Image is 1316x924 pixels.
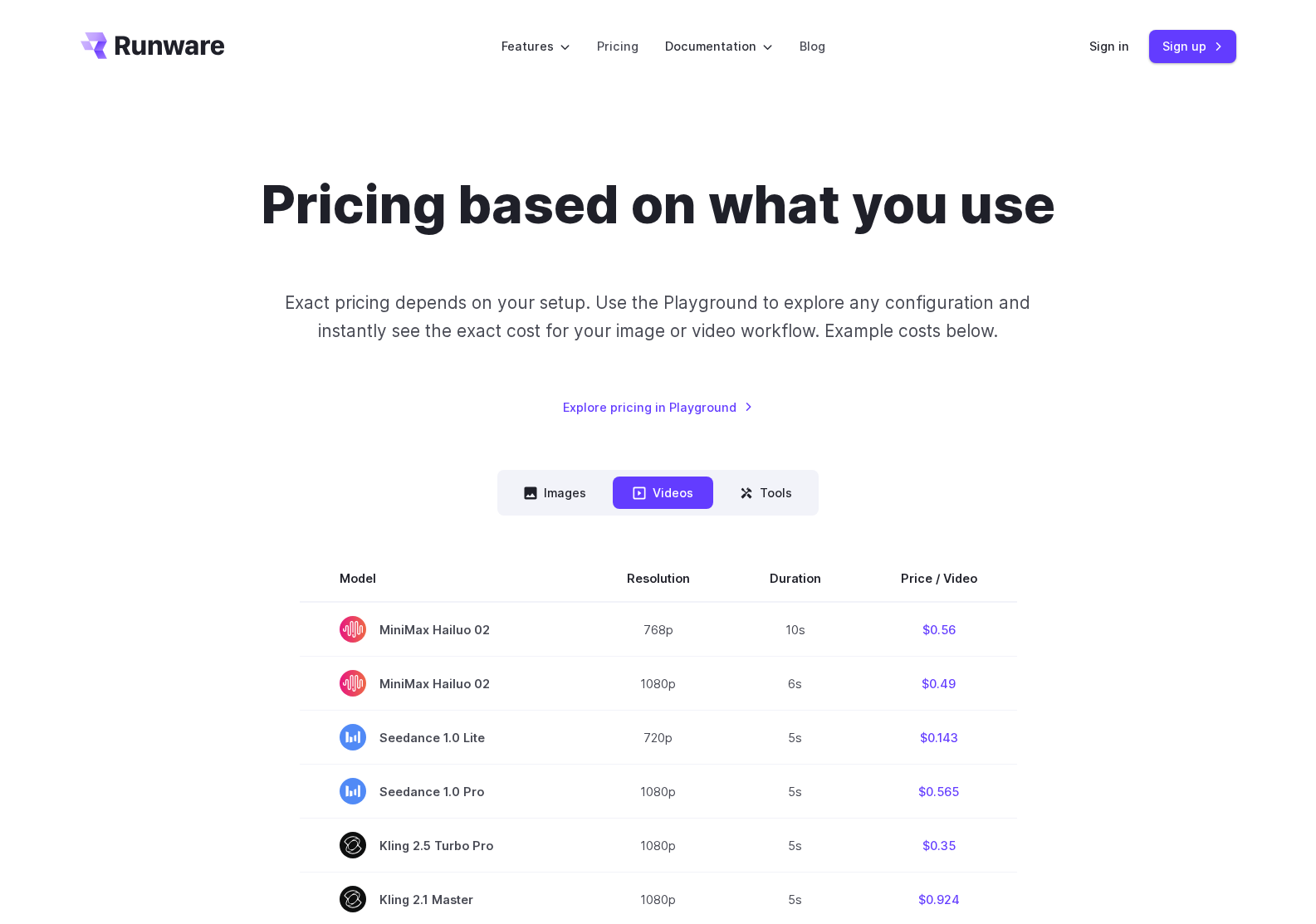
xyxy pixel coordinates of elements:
[730,555,861,602] th: Duration
[563,398,753,417] a: Explore pricing in Playground
[587,711,730,765] td: 720p
[665,37,773,56] label: Documentation
[730,819,861,873] td: 5s
[597,37,638,56] a: Pricing
[587,602,730,657] td: 768p
[730,765,861,819] td: 5s
[587,765,730,819] td: 1080p
[81,32,225,59] a: Go to /
[730,657,861,711] td: 6s
[861,819,1017,873] td: $0.35
[720,477,812,509] button: Tools
[587,555,730,602] th: Resolution
[340,886,547,912] span: Kling 2.1 Master
[504,477,606,509] button: Images
[340,616,547,643] span: MiniMax Hailuo 02
[861,711,1017,765] td: $0.143
[861,602,1017,657] td: $0.56
[340,670,547,697] span: MiniMax Hailuo 02
[587,657,730,711] td: 1080p
[861,657,1017,711] td: $0.49
[613,477,713,509] button: Videos
[730,711,861,765] td: 5s
[253,289,1062,345] p: Exact pricing depends on your setup. Use the Playground to explore any configuration and instantl...
[1089,37,1129,56] a: Sign in
[861,555,1017,602] th: Price / Video
[501,37,570,56] label: Features
[861,765,1017,819] td: $0.565
[262,173,1055,236] h1: Pricing based on what you use
[300,555,587,602] th: Model
[800,37,825,56] a: Blog
[1149,30,1236,62] a: Sign up
[340,778,547,804] span: Seedance 1.0 Pro
[587,819,730,873] td: 1080p
[340,832,547,858] span: Kling 2.5 Turbo Pro
[730,602,861,657] td: 10s
[340,724,547,750] span: Seedance 1.0 Lite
